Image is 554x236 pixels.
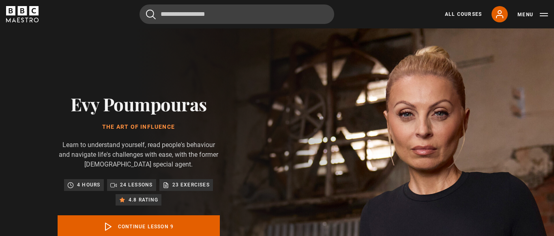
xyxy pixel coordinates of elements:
p: Learn to understand yourself, read people's behaviour and navigate life's challenges with ease, w... [58,140,220,169]
a: All Courses [445,11,482,18]
svg: BBC Maestro [6,6,39,22]
button: Toggle navigation [517,11,548,19]
h1: The Art of Influence [58,124,220,130]
p: 4 hours [77,181,100,189]
input: Search [140,4,334,24]
p: 4.8 rating [129,196,158,204]
h2: Evy Poumpouras [58,93,220,114]
p: 23 exercises [172,181,210,189]
button: Submit the search query [146,9,156,19]
p: 24 lessons [120,181,153,189]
